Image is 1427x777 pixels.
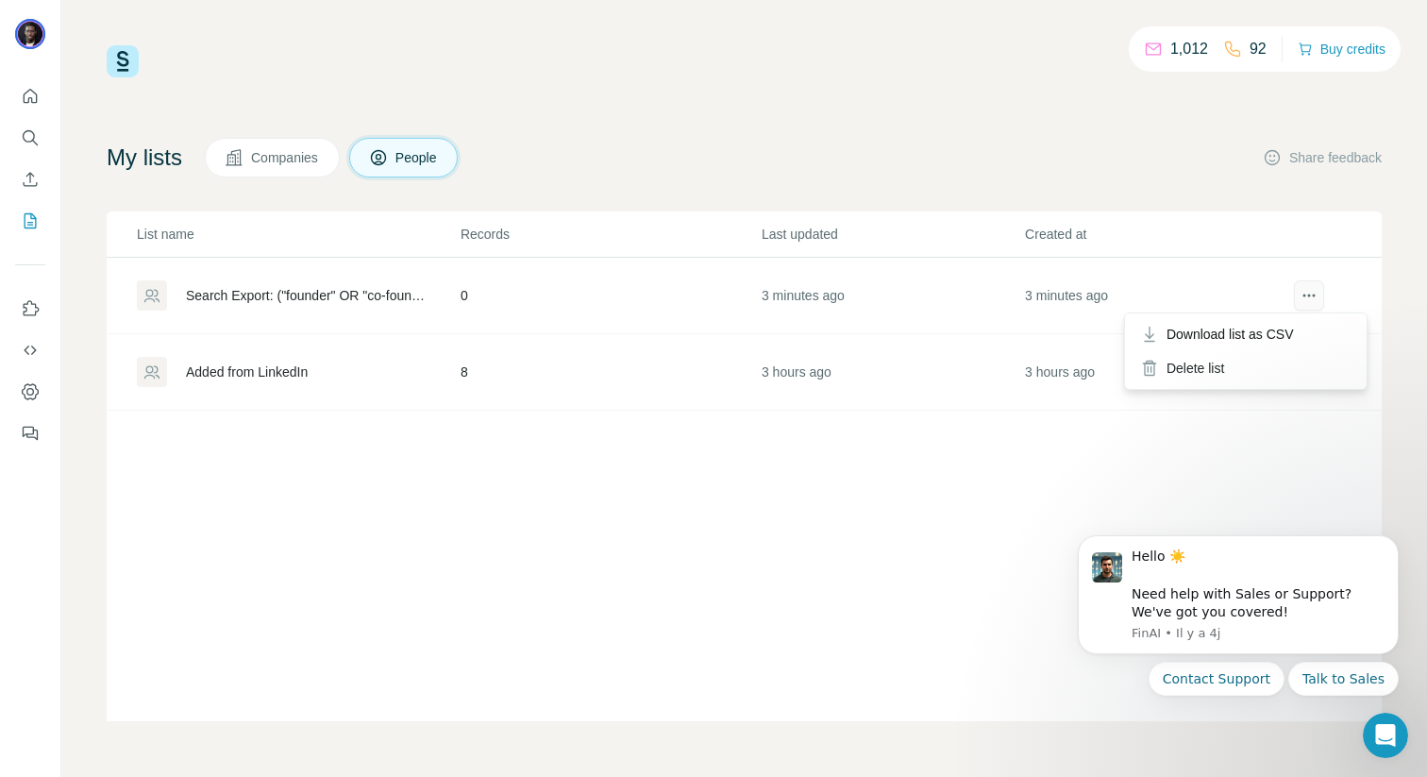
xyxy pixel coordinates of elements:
p: 1,012 [1170,38,1208,60]
div: Added from LinkedIn [186,363,308,381]
td: 8 [460,334,761,411]
span: People [395,148,439,167]
td: 3 minutes ago [761,258,1024,334]
button: Dashboard [15,375,45,409]
button: My lists [15,204,45,238]
button: Search [15,121,45,155]
h4: My lists [107,143,182,173]
td: 3 hours ago [761,334,1024,411]
button: Buy credits [1298,36,1385,62]
button: Quick start [15,79,45,113]
button: Use Surfe API [15,333,45,367]
img: Avatar [15,19,45,49]
iframe: Intercom notifications message [1049,512,1427,768]
td: 3 minutes ago [1024,258,1287,334]
span: Companies [251,148,320,167]
div: Search Export: ("founder" OR "co-founder" OR "CEO" OR "head of marketing" OR "marketing manager" ... [186,286,428,305]
p: 92 [1250,38,1267,60]
p: Created at [1025,225,1286,244]
button: Feedback [15,416,45,450]
td: 3 hours ago [1024,334,1287,411]
button: actions [1294,280,1324,311]
div: Delete list [1129,351,1363,385]
td: 0 [460,258,761,334]
img: Surfe Logo [107,45,139,77]
p: List name [137,225,459,244]
span: Download list as CSV [1167,325,1294,344]
p: Records [461,225,760,244]
button: Share feedback [1263,148,1382,167]
button: Use Surfe on LinkedIn [15,292,45,326]
button: Enrich CSV [15,162,45,196]
p: Last updated [762,225,1023,244]
iframe: Intercom live chat [1363,713,1408,758]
